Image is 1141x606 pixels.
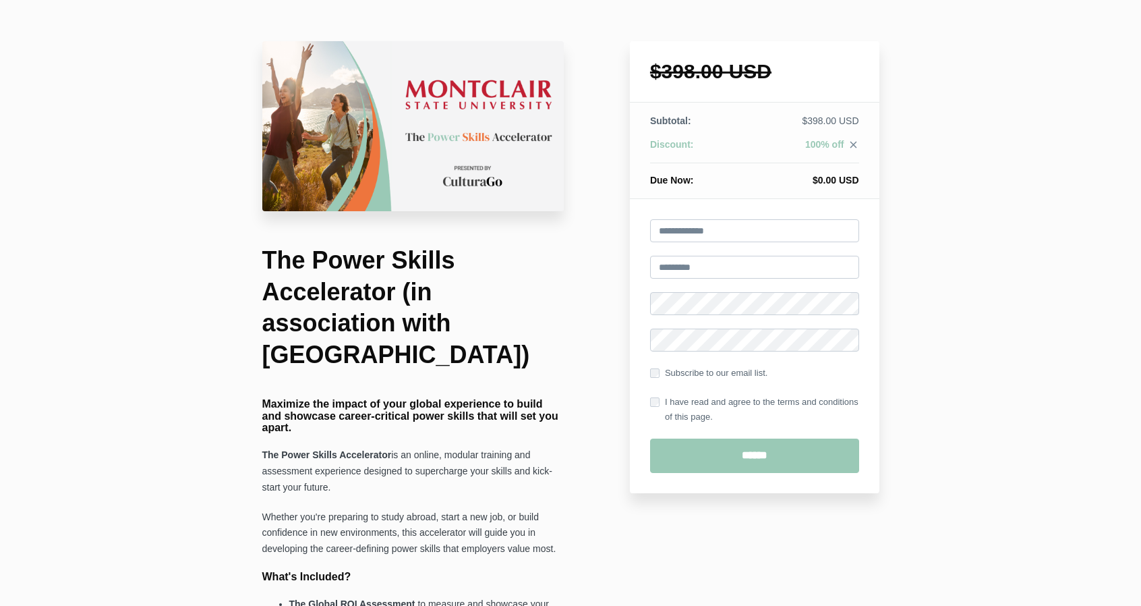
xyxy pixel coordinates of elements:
span: Subtotal: [650,115,691,126]
h4: What's Included? [262,571,564,583]
strong: The Power Skills Accelerator [262,449,392,460]
h1: $398.00 USD [650,61,859,82]
i: close [848,139,859,150]
label: Subscribe to our email list. [650,366,767,381]
input: Subscribe to our email list. [650,368,660,378]
p: is an online, modular training and assessment experience designed to supercharge your skills and ... [262,447,564,496]
span: 100% off [805,139,844,150]
a: close [844,139,859,154]
td: $398.00 USD [740,114,858,138]
img: 22c75da-26a4-67b4-fa6d-d7146dedb322_Montclair.png [262,41,564,211]
th: Due Now: [650,163,740,188]
input: I have read and agree to the terms and conditions of this page. [650,397,660,407]
h1: The Power Skills Accelerator (in association with [GEOGRAPHIC_DATA]) [262,245,564,371]
h4: Maximize the impact of your global experience to build and showcase career-critical power skills ... [262,398,564,434]
span: $0.00 USD [813,175,858,186]
p: Whether you're preparing to study abroad, start a new job, or build confidence in new environment... [262,509,564,558]
th: Discount: [650,138,740,163]
label: I have read and agree to the terms and conditions of this page. [650,395,859,424]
